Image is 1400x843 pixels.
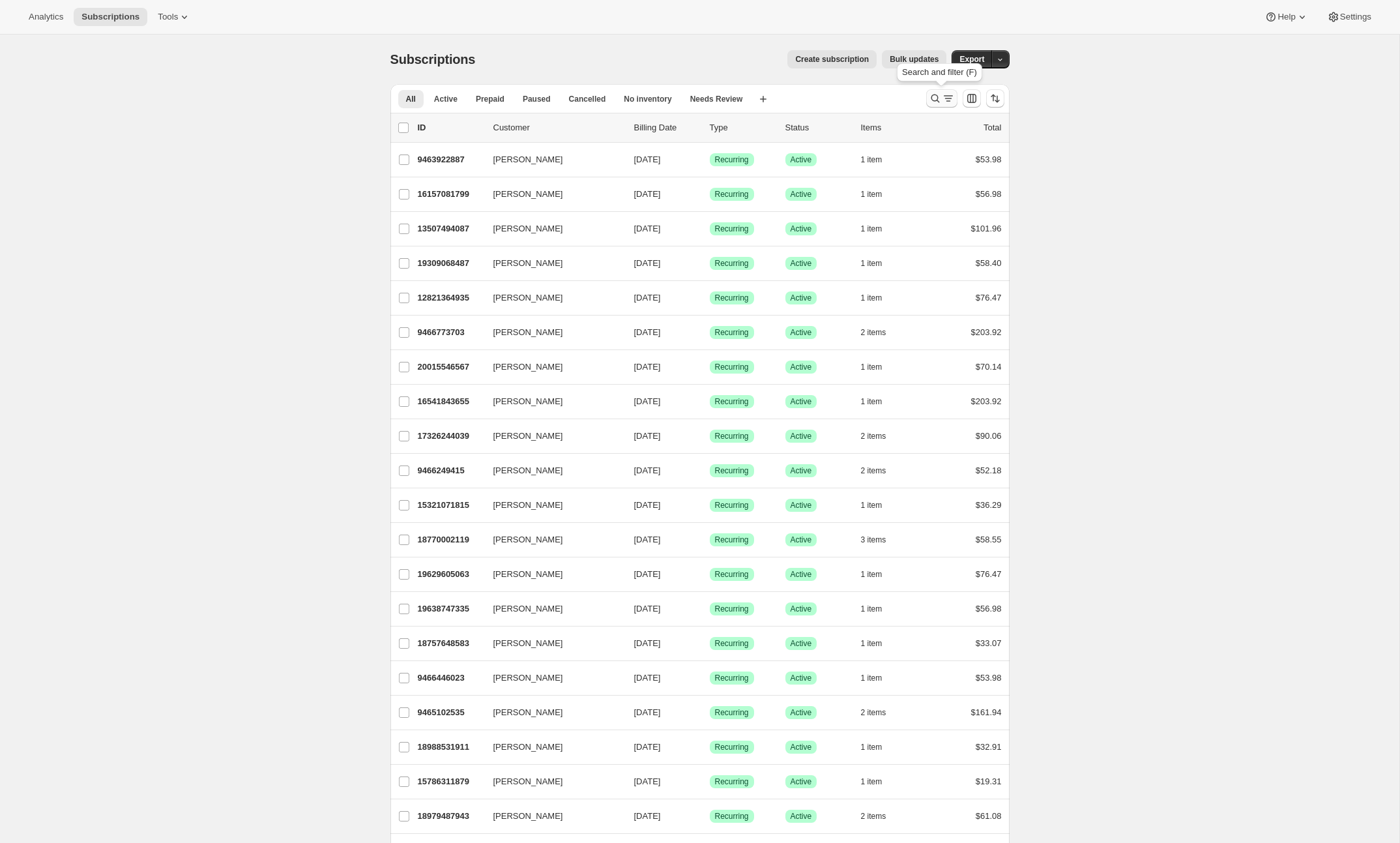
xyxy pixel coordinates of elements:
p: 9466249415 [418,464,483,477]
span: Active [791,431,812,441]
div: Type [710,121,775,134]
p: 9463922887 [418,153,483,166]
span: [DATE] [634,293,661,303]
span: Active [791,569,812,580]
span: 2 items [861,431,886,441]
button: 1 item [861,496,897,514]
button: 1 item [861,392,897,411]
button: [PERSON_NAME] [486,357,616,377]
button: 2 items [861,807,901,825]
span: 1 item [861,776,882,787]
button: Sort the results [986,89,1004,108]
button: [PERSON_NAME] [486,460,616,481]
span: Help [1277,12,1295,22]
span: 1 item [861,500,882,510]
span: Recurring [715,742,749,752]
span: [PERSON_NAME] [493,361,563,374]
div: 18979487943[PERSON_NAME][DATE]SuccessRecurringSuccessActive2 items$61.08 [418,807,1002,825]
div: 16157081799[PERSON_NAME][DATE]SuccessRecurringSuccessActive1 item$56.98 [418,185,1002,203]
p: 20015546567 [418,361,483,374]
span: 1 item [861,293,882,303]
span: Recurring [715,466,749,476]
button: [PERSON_NAME] [486,288,616,308]
button: [PERSON_NAME] [486,529,616,550]
span: Create subscription [795,54,869,65]
button: [PERSON_NAME] [486,218,616,239]
button: Bulk updates [882,50,946,68]
button: [PERSON_NAME] [486,322,616,343]
span: [PERSON_NAME] [493,568,563,581]
p: 18988531911 [418,741,483,754]
span: Recurring [715,673,749,683]
span: Active [791,604,812,614]
button: Create new view [753,90,774,108]
button: [PERSON_NAME] [486,633,616,654]
span: Recurring [715,500,749,510]
span: [PERSON_NAME] [493,533,563,546]
button: Subscriptions [74,8,147,26]
span: 1 item [861,673,882,683]
span: Recurring [715,396,749,407]
span: [PERSON_NAME] [493,672,563,685]
span: [DATE] [634,189,661,199]
span: Active [791,776,812,787]
button: [PERSON_NAME] [486,771,616,792]
button: [PERSON_NAME] [486,564,616,585]
span: $203.92 [971,396,1002,406]
span: $52.18 [976,466,1002,475]
button: Create subscription [787,50,877,68]
div: 18988531911[PERSON_NAME][DATE]SuccessRecurringSuccessActive1 item$32.91 [418,738,1002,756]
span: 1 item [861,224,882,234]
button: 1 item [861,185,897,203]
span: 2 items [861,466,886,476]
span: Active [791,396,812,407]
span: No inventory [624,94,671,104]
button: 2 items [861,323,901,342]
p: ID [418,121,483,134]
span: 2 items [861,707,886,718]
button: [PERSON_NAME] [486,806,616,827]
div: 19638747335[PERSON_NAME][DATE]SuccessRecurringSuccessActive1 item$56.98 [418,600,1002,618]
span: $203.92 [971,327,1002,337]
span: Recurring [715,258,749,269]
button: Settings [1319,8,1379,26]
span: Subscriptions [390,52,476,67]
span: Recurring [715,293,749,303]
span: [DATE] [634,638,661,648]
button: [PERSON_NAME] [486,184,616,205]
p: 18770002119 [418,533,483,546]
span: [PERSON_NAME] [493,326,563,339]
span: All [406,94,416,104]
span: [PERSON_NAME] [493,706,563,719]
span: Active [791,500,812,510]
span: [PERSON_NAME] [493,153,563,166]
span: Recurring [715,604,749,614]
span: $90.06 [976,431,1002,441]
span: Recurring [715,362,749,372]
span: Active [791,707,812,718]
span: 2 items [861,327,886,338]
button: 1 item [861,565,897,584]
p: 15321071815 [418,499,483,512]
span: $161.94 [971,707,1002,717]
div: 19309068487[PERSON_NAME][DATE]SuccessRecurringSuccessActive1 item$58.40 [418,254,1002,273]
button: 2 items [861,703,901,722]
span: Recurring [715,155,749,165]
div: 18757648583[PERSON_NAME][DATE]SuccessRecurringSuccessActive1 item$33.07 [418,634,1002,653]
button: [PERSON_NAME] [486,253,616,274]
span: Recurring [715,327,749,338]
span: 1 item [861,396,882,407]
div: 19629605063[PERSON_NAME][DATE]SuccessRecurringSuccessActive1 item$76.47 [418,565,1002,584]
p: 15786311879 [418,775,483,788]
button: 1 item [861,358,897,376]
span: $56.98 [976,189,1002,199]
span: 1 item [861,258,882,269]
p: 12821364935 [418,291,483,304]
p: Status [785,121,851,134]
span: Recurring [715,811,749,821]
span: Active [791,327,812,338]
span: [PERSON_NAME] [493,291,563,304]
span: 3 items [861,535,886,545]
div: 16541843655[PERSON_NAME][DATE]SuccessRecurringSuccessActive1 item$203.92 [418,392,1002,411]
span: Recurring [715,569,749,580]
